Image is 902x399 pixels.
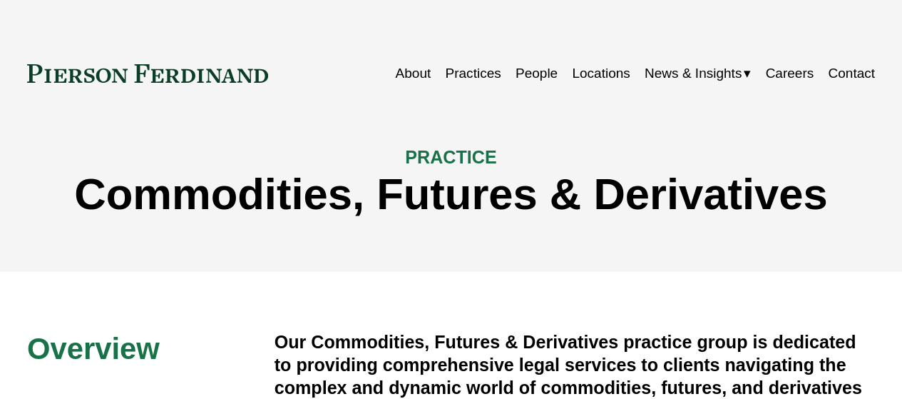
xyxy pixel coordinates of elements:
a: Locations [572,60,630,87]
a: People [516,60,558,87]
a: Contact [829,60,876,87]
a: Practices [446,60,501,87]
h1: Commodities, Futures & Derivatives [27,169,875,219]
span: News & Insights [645,61,742,86]
a: About [396,60,431,87]
a: Careers [766,60,814,87]
a: folder dropdown [645,60,751,87]
span: PRACTICE [405,147,496,167]
span: Overview [27,332,160,365]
